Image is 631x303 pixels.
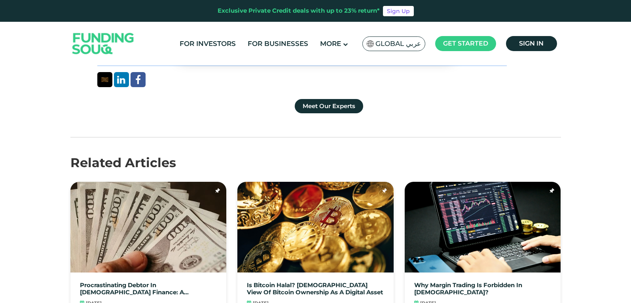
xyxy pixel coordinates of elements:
[295,99,363,113] a: Meet Our Experts
[506,36,557,51] a: Sign in
[247,282,384,296] a: Is Bitcoin Halal? [DEMOGRAPHIC_DATA] view of bitcoin ownership as a digital asset
[443,40,488,47] span: Get started
[70,182,227,273] img: blogImage
[414,282,551,296] a: Why margin trading is forbidden in [DEMOGRAPHIC_DATA]?
[246,37,310,50] a: For Businesses
[367,40,374,47] img: SA Flag
[519,40,544,47] span: Sign in
[178,37,238,50] a: For Investors
[320,40,341,48] span: More
[101,77,108,82] img: twitter
[64,24,142,64] img: Logo
[80,282,217,296] a: Procrastinating Debtor in [DEMOGRAPHIC_DATA] Finance: A [DEMOGRAPHIC_DATA]-Based Guide of debt in...
[383,6,414,16] a: Sign Up
[237,182,394,273] img: blogImage
[375,39,421,48] span: Global عربي
[218,6,380,15] div: Exclusive Private Credit deals with up to 23% return*
[70,155,176,170] span: Related Articles
[405,182,561,273] img: blogImage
